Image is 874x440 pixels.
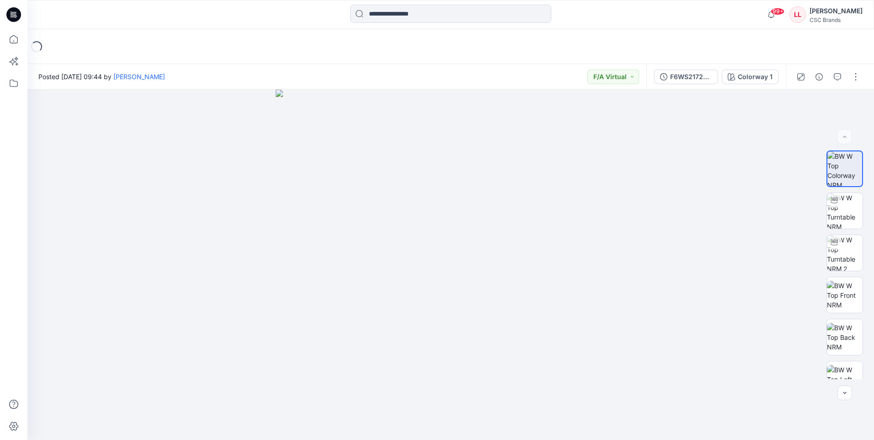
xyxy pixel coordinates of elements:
img: BW W Top Back NRM [827,323,863,352]
button: Colorway 1 [722,70,778,84]
span: Posted [DATE] 09:44 by [38,72,165,81]
img: BW W Top Turntable NRM 2 [827,235,863,271]
img: eyJhbGciOiJIUzI1NiIsImtpZCI6IjAiLCJzbHQiOiJzZXMiLCJ0eXAiOiJKV1QifQ.eyJkYXRhIjp7InR5cGUiOiJzdG9yYW... [276,90,626,440]
div: CSC Brands [810,16,863,23]
img: BW W Top Front NRM [827,281,863,310]
button: F6WS217273_SW26W5149_F26_GLACT_VFA [654,70,718,84]
div: LL [789,6,806,23]
img: BW W Top Turntable NRM [827,193,863,229]
div: Colorway 1 [738,72,773,82]
button: Details [812,70,826,84]
div: [PERSON_NAME] [810,5,863,16]
img: BW W Top Left NRM [827,365,863,394]
img: BW W Top Colorway NRM [827,151,862,186]
span: 99+ [771,8,784,15]
div: F6WS217273_SW26W5149_F26_GLACT_VFA [670,72,712,82]
a: [PERSON_NAME] [113,73,165,80]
